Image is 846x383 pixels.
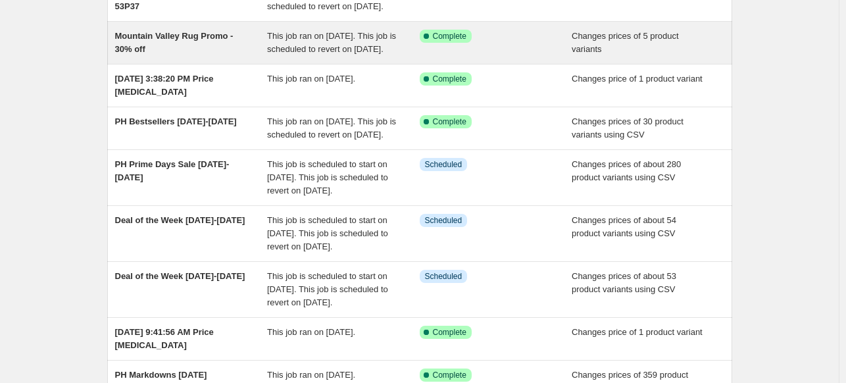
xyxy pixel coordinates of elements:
span: Scheduled [425,215,462,226]
span: [DATE] 9:41:56 AM Price [MEDICAL_DATA] [115,327,214,350]
span: Complete [433,116,466,127]
span: Deal of the Week [DATE]-[DATE] [115,215,245,225]
span: Complete [433,74,466,84]
span: Changes prices of 5 product variants [572,31,679,54]
span: This job is scheduled to start on [DATE]. This job is scheduled to revert on [DATE]. [267,159,388,195]
span: This job ran on [DATE]. [267,74,355,84]
span: Deal of the Week [DATE]-[DATE] [115,271,245,281]
span: Complete [433,370,466,380]
span: This job ran on [DATE]. This job is scheduled to revert on [DATE]. [267,31,396,54]
span: This job ran on [DATE]. [267,327,355,337]
span: This job is scheduled to start on [DATE]. This job is scheduled to revert on [DATE]. [267,215,388,251]
span: Changes prices of about 280 product variants using CSV [572,159,681,182]
span: Complete [433,31,466,41]
span: PH Bestsellers [DATE]-[DATE] [115,116,237,126]
span: Changes price of 1 product variant [572,327,703,337]
span: This job ran on [DATE]. [267,370,355,380]
span: PH Markdowns [DATE] [115,370,207,380]
span: PH Prime Days Sale [DATE]-[DATE] [115,159,230,182]
span: Changes price of 1 product variant [572,74,703,84]
span: Scheduled [425,271,462,282]
span: This job is scheduled to start on [DATE]. This job is scheduled to revert on [DATE]. [267,271,388,307]
span: Mountain Valley Rug Promo - 30% off [115,31,234,54]
span: [DATE] 3:38:20 PM Price [MEDICAL_DATA] [115,74,214,97]
span: Changes prices of about 53 product variants using CSV [572,271,676,294]
span: Changes prices of about 54 product variants using CSV [572,215,676,238]
span: This job ran on [DATE]. This job is scheduled to revert on [DATE]. [267,116,396,140]
span: Complete [433,327,466,338]
span: Scheduled [425,159,462,170]
span: Changes prices of 30 product variants using CSV [572,116,684,140]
